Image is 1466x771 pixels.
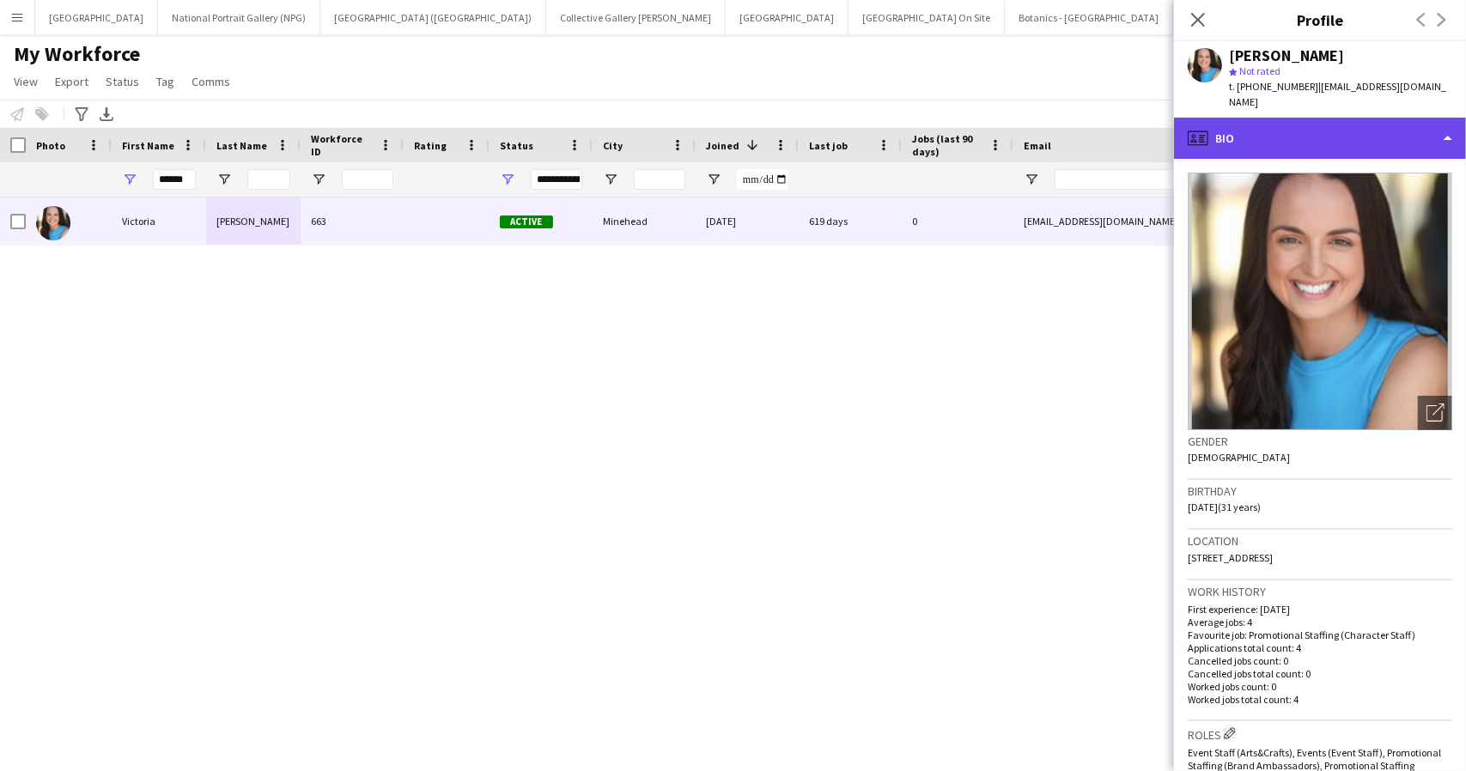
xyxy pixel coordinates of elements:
[1188,680,1452,693] p: Worked jobs count: 0
[216,139,267,152] span: Last Name
[112,197,206,245] div: Victoria
[1188,667,1452,680] p: Cancelled jobs total count: 0
[706,139,739,152] span: Joined
[706,172,721,187] button: Open Filter Menu
[1055,169,1347,190] input: Email Filter Input
[1229,48,1344,64] div: [PERSON_NAME]
[301,197,404,245] div: 663
[311,172,326,187] button: Open Filter Menu
[48,70,95,93] a: Export
[500,172,515,187] button: Open Filter Menu
[96,104,117,124] app-action-btn: Export XLSX
[1229,80,1446,108] span: | [EMAIL_ADDRESS][DOMAIN_NAME]
[35,1,158,34] button: [GEOGRAPHIC_DATA]
[1174,118,1466,159] div: Bio
[14,41,140,67] span: My Workforce
[122,172,137,187] button: Open Filter Menu
[7,70,45,93] a: View
[1173,1,1322,34] button: [GEOGRAPHIC_DATA] (HES)
[1188,483,1452,499] h3: Birthday
[36,139,65,152] span: Photo
[546,1,726,34] button: Collective Gallery [PERSON_NAME]
[1188,693,1452,706] p: Worked jobs total count: 4
[1188,434,1452,449] h3: Gender
[1024,139,1051,152] span: Email
[311,132,373,158] span: Workforce ID
[593,197,696,245] div: Minehead
[849,1,1005,34] button: [GEOGRAPHIC_DATA] On Site
[320,1,546,34] button: [GEOGRAPHIC_DATA] ([GEOGRAPHIC_DATA])
[1188,725,1452,743] h3: Roles
[156,74,174,89] span: Tag
[247,169,290,190] input: Last Name Filter Input
[603,139,623,152] span: City
[99,70,146,93] a: Status
[14,74,38,89] span: View
[1013,197,1357,245] div: [EMAIL_ADDRESS][DOMAIN_NAME]
[1239,64,1280,77] span: Not rated
[192,74,230,89] span: Comms
[1024,172,1039,187] button: Open Filter Menu
[799,197,902,245] div: 619 days
[902,197,1013,245] div: 0
[1188,603,1452,616] p: First experience: [DATE]
[1188,616,1452,628] p: Average jobs: 4
[1174,9,1466,31] h3: Profile
[206,197,301,245] div: [PERSON_NAME]
[1188,654,1452,667] p: Cancelled jobs count: 0
[36,206,70,240] img: Victoria Smalley
[185,70,237,93] a: Comms
[500,216,553,228] span: Active
[1188,628,1452,641] p: Favourite job: Promotional Staffing (Character Staff)
[737,169,788,190] input: Joined Filter Input
[216,172,232,187] button: Open Filter Menu
[500,139,533,152] span: Status
[158,1,320,34] button: National Portrait Gallery (NPG)
[55,74,88,89] span: Export
[1188,173,1452,430] img: Crew avatar or photo
[1005,1,1173,34] button: Botanics - [GEOGRAPHIC_DATA]
[1188,584,1452,599] h3: Work history
[912,132,982,158] span: Jobs (last 90 days)
[696,197,799,245] div: [DATE]
[122,139,174,152] span: First Name
[71,104,92,124] app-action-btn: Advanced filters
[149,70,181,93] a: Tag
[1229,80,1318,93] span: t. [PHONE_NUMBER]
[1188,641,1452,654] p: Applications total count: 4
[1418,396,1452,430] div: Open photos pop-in
[634,169,685,190] input: City Filter Input
[106,74,139,89] span: Status
[1188,501,1261,513] span: [DATE] (31 years)
[342,169,393,190] input: Workforce ID Filter Input
[153,169,196,190] input: First Name Filter Input
[414,139,447,152] span: Rating
[1188,451,1290,464] span: [DEMOGRAPHIC_DATA]
[726,1,849,34] button: [GEOGRAPHIC_DATA]
[603,172,618,187] button: Open Filter Menu
[809,139,848,152] span: Last job
[1188,551,1273,564] span: [STREET_ADDRESS]
[1188,533,1452,549] h3: Location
